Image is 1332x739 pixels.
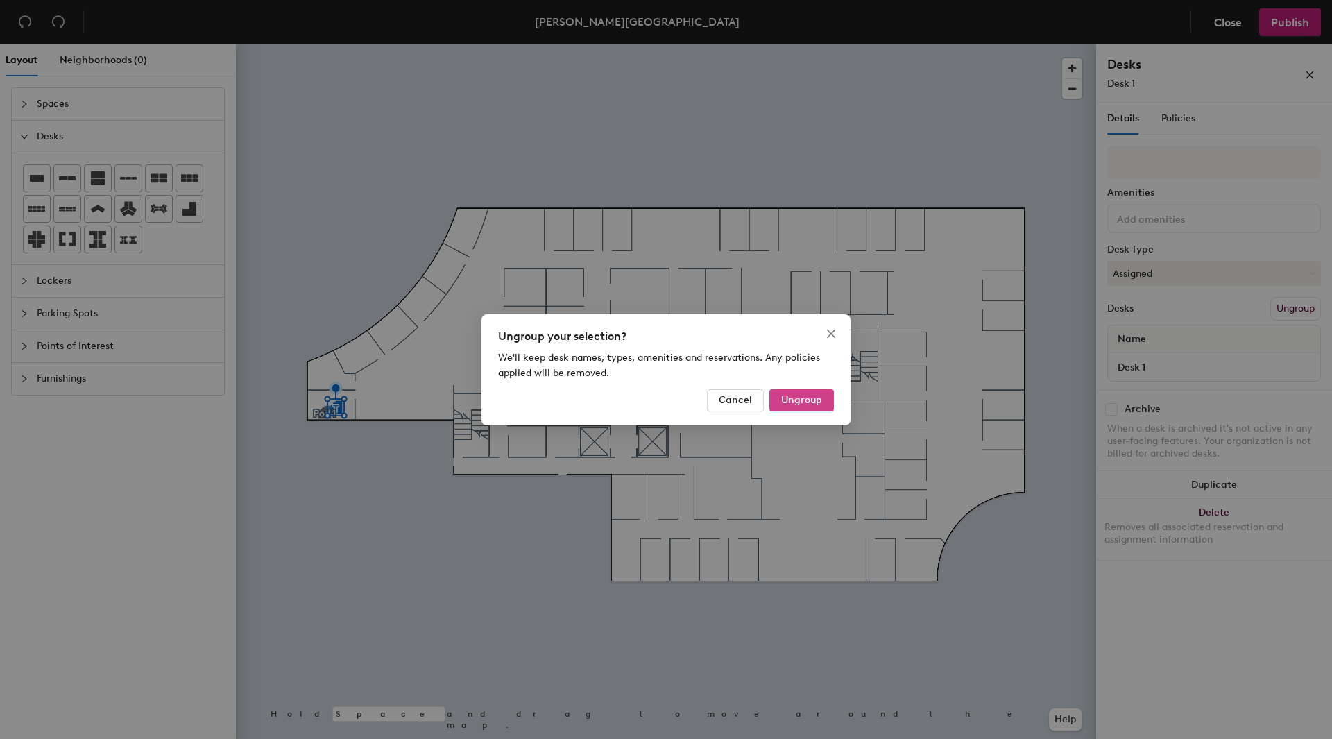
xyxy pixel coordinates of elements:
span: We'll keep desk names, types, amenities and reservations. Any policies applied will be removed. [498,352,820,379]
button: Close [820,323,842,345]
span: Close [820,328,842,339]
div: Ungroup your selection? [498,328,834,345]
span: close [826,328,837,339]
span: Cancel [719,394,752,406]
button: Cancel [707,389,764,411]
span: Ungroup [781,394,822,406]
button: Ungroup [769,389,834,411]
